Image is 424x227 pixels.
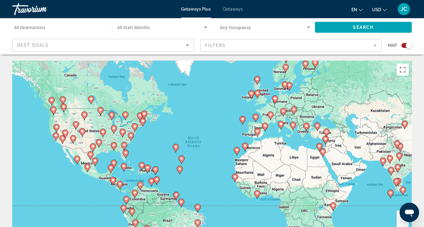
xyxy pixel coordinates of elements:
span: USD [372,7,381,12]
button: Toggle fullscreen view [397,64,409,76]
span: Any Occupancy [220,25,251,30]
span: Search [353,25,374,30]
span: en [351,7,357,12]
span: All Start Months [117,25,150,30]
button: Zoom in [397,211,409,223]
span: All Destinations [14,25,45,30]
button: Filter [200,39,382,52]
a: Travorium [12,1,73,17]
button: Change language [351,5,363,14]
span: JC [401,6,407,12]
iframe: Button to launch messaging window [400,203,419,222]
span: Map [388,41,397,50]
button: User Menu [396,3,412,15]
mat-select: Sort by [17,42,189,49]
button: Change currency [372,5,387,14]
a: Getaways Plus [181,7,211,12]
button: Search [315,22,412,33]
span: Best Deals [17,43,49,48]
a: Getaways [223,7,243,12]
